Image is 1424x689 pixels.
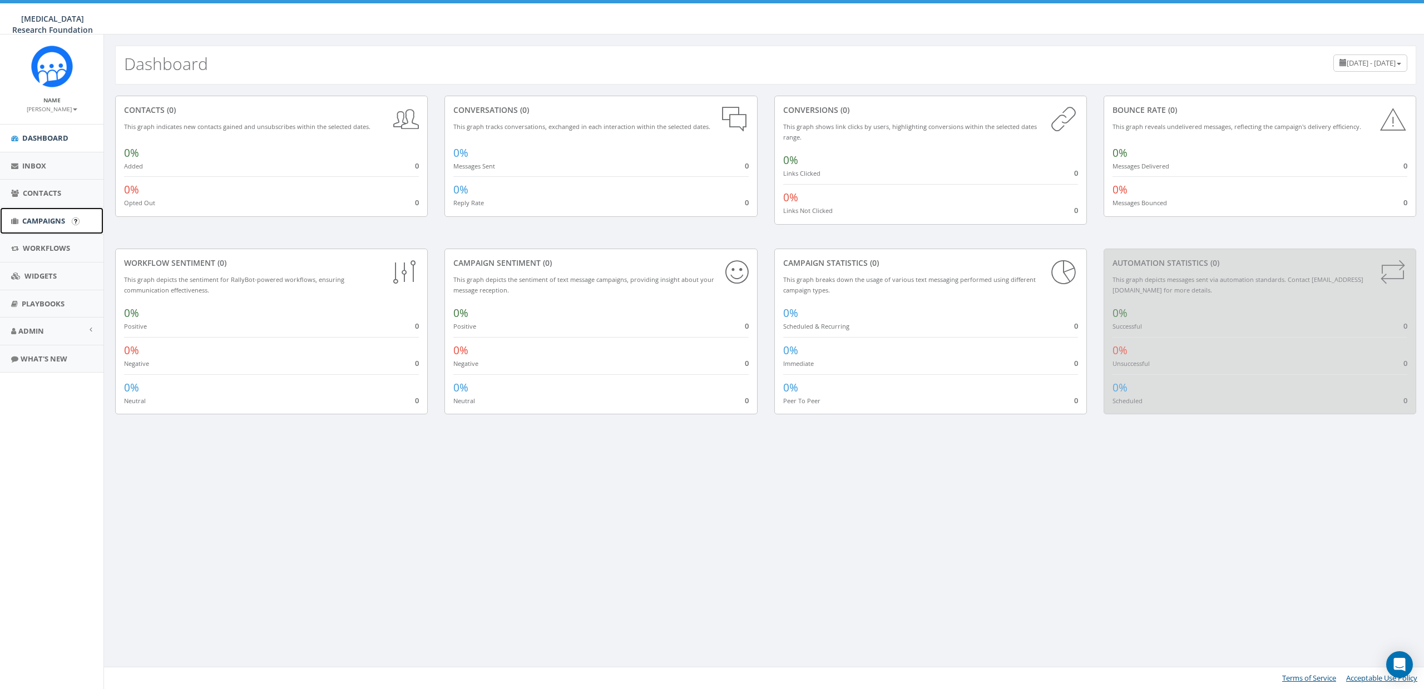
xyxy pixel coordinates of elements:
span: [DATE] - [DATE] [1347,58,1396,68]
span: What's New [21,354,67,364]
small: This graph tracks conversations, exchanged in each interaction within the selected dates. [453,122,710,131]
span: 0% [124,146,139,160]
span: 0% [124,343,139,358]
small: Successful [1112,322,1142,330]
span: 0% [1112,306,1128,320]
div: conversations [453,105,748,116]
small: This graph breaks down the usage of various text messaging performed using different campaign types. [783,275,1036,294]
a: Terms of Service [1282,673,1336,683]
span: 0% [783,380,798,395]
div: conversions [783,105,1078,116]
small: Reply Rate [453,199,484,207]
small: Negative [124,359,149,368]
span: (0) [165,105,176,115]
span: 0% [124,306,139,320]
span: 0 [1074,205,1078,215]
span: 0% [453,306,468,320]
span: 0% [453,146,468,160]
span: 0 [1403,395,1407,405]
span: 0 [415,358,419,368]
span: 0 [1403,197,1407,207]
span: 0 [745,161,749,171]
span: 0 [1403,321,1407,331]
h2: Dashboard [124,54,208,73]
a: Acceptable Use Policy [1346,673,1417,683]
span: 0 [1074,358,1078,368]
span: 0 [745,197,749,207]
div: Workflow Sentiment [124,257,419,269]
span: [MEDICAL_DATA] Research Foundation [12,13,93,35]
span: 0 [1074,395,1078,405]
span: 0% [124,380,139,395]
span: Widgets [24,271,57,281]
small: Scheduled & Recurring [783,322,849,330]
small: Scheduled [1112,396,1143,405]
span: Admin [18,326,44,336]
small: Peer To Peer [783,396,820,405]
span: 0 [1403,161,1407,171]
div: Bounce Rate [1112,105,1407,116]
span: 0% [1112,146,1128,160]
small: Added [124,162,143,170]
small: This graph indicates new contacts gained and unsubscribes within the selected dates. [124,122,370,131]
span: (0) [541,257,552,268]
span: (0) [1166,105,1177,115]
span: Playbooks [22,299,65,309]
a: [PERSON_NAME] [27,103,77,113]
div: Open Intercom Messenger [1386,651,1413,678]
small: Links Not Clicked [783,206,833,215]
small: This graph shows link clicks by users, highlighting conversions within the selected dates range. [783,122,1037,141]
span: 0% [1112,380,1128,395]
small: Positive [453,322,476,330]
span: 0 [745,395,749,405]
span: Dashboard [22,133,68,143]
span: 0% [453,343,468,358]
small: This graph depicts the sentiment of text message campaigns, providing insight about your message ... [453,275,714,294]
div: Campaign Sentiment [453,257,748,269]
span: Campaigns [22,216,65,226]
span: 0% [453,182,468,197]
span: 0 [415,197,419,207]
small: Opted Out [124,199,155,207]
span: 0% [1112,343,1128,358]
small: Messages Bounced [1112,199,1167,207]
span: 0% [783,190,798,205]
span: 0% [453,380,468,395]
small: Name [43,96,61,104]
small: Immediate [783,359,814,368]
input: Submit [72,217,80,225]
small: Messages Delivered [1112,162,1169,170]
span: (0) [215,257,226,268]
small: Positive [124,322,147,330]
span: Workflows [23,243,70,253]
span: 0 [415,395,419,405]
small: This graph reveals undelivered messages, reflecting the campaign's delivery efficiency. [1112,122,1361,131]
span: 0% [124,182,139,197]
small: [PERSON_NAME] [27,105,77,113]
span: 0% [783,343,798,358]
span: (0) [518,105,529,115]
small: Messages Sent [453,162,495,170]
div: Automation Statistics [1112,257,1407,269]
small: This graph depicts messages sent via automation standards. Contact [EMAIL_ADDRESS][DOMAIN_NAME] f... [1112,275,1363,294]
small: Neutral [124,396,146,405]
img: Rally_Corp_Icon.png [31,46,73,87]
span: 0 [415,321,419,331]
span: 0 [745,358,749,368]
span: Inbox [22,161,46,171]
small: Links Clicked [783,169,820,177]
div: contacts [124,105,419,116]
small: Negative [453,359,478,368]
span: 0 [1403,358,1407,368]
span: 0 [745,321,749,331]
span: 0% [783,306,798,320]
small: Unsuccessful [1112,359,1150,368]
span: 0% [783,153,798,167]
div: Campaign Statistics [783,257,1078,269]
small: This graph depicts the sentiment for RallyBot-powered workflows, ensuring communication effective... [124,275,344,294]
span: (0) [868,257,879,268]
span: (0) [1208,257,1219,268]
span: (0) [838,105,849,115]
small: Neutral [453,396,475,405]
span: 0 [1074,321,1078,331]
